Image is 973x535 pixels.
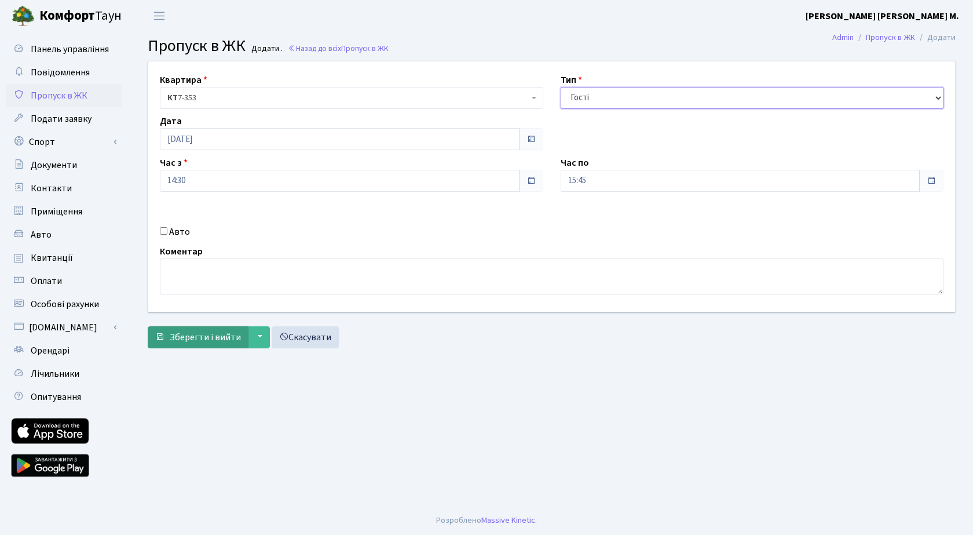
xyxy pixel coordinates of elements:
[6,270,122,293] a: Оплати
[915,31,956,44] li: Додати
[31,367,79,380] span: Лічильники
[6,223,122,246] a: Авто
[160,114,182,128] label: Дата
[167,92,529,104] span: <b>КТ</b>&nbsp;&nbsp;&nbsp;&nbsp;7-353
[561,73,582,87] label: Тип
[31,228,52,241] span: Авто
[12,5,35,28] img: logo.png
[160,245,203,259] label: Коментар
[160,87,543,109] span: <b>КТ</b>&nbsp;&nbsp;&nbsp;&nbsp;7-353
[31,43,109,56] span: Панель управління
[6,84,122,107] a: Пропуск в ЖК
[6,293,122,316] a: Особові рахунки
[6,246,122,270] a: Квитанції
[6,362,122,385] a: Лічильники
[341,43,389,54] span: Пропуск в ЖК
[39,6,122,26] span: Таун
[170,331,241,344] span: Зберегти і вийти
[288,43,389,54] a: Назад до всіхПропуск в ЖК
[31,298,99,311] span: Особові рахунки
[160,73,207,87] label: Квартира
[561,156,589,170] label: Час по
[866,31,915,43] a: Пропуск в ЖК
[160,156,188,170] label: Час з
[806,10,959,23] b: [PERSON_NAME] [PERSON_NAME] М.
[148,326,248,348] button: Зберегти і вийти
[31,182,72,195] span: Контакти
[272,326,339,348] a: Скасувати
[6,154,122,177] a: Документи
[6,177,122,200] a: Контакти
[31,112,92,125] span: Подати заявку
[6,61,122,84] a: Повідомлення
[436,514,537,527] div: Розроблено .
[148,34,246,57] span: Пропуск в ЖК
[6,200,122,223] a: Приміщення
[31,252,73,264] span: Квитанції
[249,44,283,54] small: Додати .
[481,514,535,526] a: Massive Kinetic
[31,89,87,102] span: Пропуск в ЖК
[39,6,95,25] b: Комфорт
[169,225,190,239] label: Авто
[6,38,122,61] a: Панель управління
[6,316,122,339] a: [DOMAIN_NAME]
[167,92,178,104] b: КТ
[31,66,90,79] span: Повідомлення
[6,130,122,154] a: Спорт
[145,6,174,26] button: Переключити навігацію
[806,9,959,23] a: [PERSON_NAME] [PERSON_NAME] М.
[6,107,122,130] a: Подати заявку
[31,275,62,287] span: Оплати
[6,385,122,409] a: Опитування
[815,26,973,50] nav: breadcrumb
[6,339,122,362] a: Орендарі
[31,391,81,403] span: Опитування
[832,31,854,43] a: Admin
[31,159,77,172] span: Документи
[31,205,82,218] span: Приміщення
[31,344,69,357] span: Орендарі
